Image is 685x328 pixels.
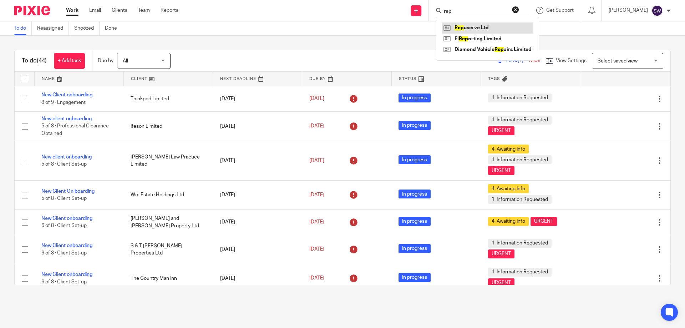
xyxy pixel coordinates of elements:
[41,189,95,194] a: New Client On boarding
[399,190,431,198] span: In progress
[556,58,587,63] span: View Settings
[14,21,32,35] a: To do
[488,77,500,81] span: Tags
[213,181,302,210] td: [DATE]
[529,58,541,63] a: Clear
[488,184,529,193] span: 4. Awaiting Info
[213,210,302,235] td: [DATE]
[41,279,87,284] span: 6 of 8 · Client Set-up
[488,195,552,204] span: 1. Information Requested
[488,155,552,164] span: 1. Information Requested
[309,158,324,163] span: [DATE]
[123,59,128,64] span: All
[123,210,213,235] td: [PERSON_NAME] and [PERSON_NAME] Property Ltd
[41,162,87,167] span: 5 of 8 · Client Set-up
[399,244,431,253] span: In progress
[309,219,324,224] span: [DATE]
[123,264,213,293] td: The Country Man Inn
[651,5,663,16] img: svg%3E
[506,58,529,63] span: Filter
[546,8,574,13] span: Get Support
[41,243,92,248] a: New Client onboarding
[123,235,213,264] td: S & T [PERSON_NAME] Properties Ltd
[488,278,514,287] span: URGENT
[309,247,324,252] span: [DATE]
[488,116,552,125] span: 1. Information Requested
[54,53,85,69] a: + Add task
[399,217,431,226] span: In progress
[14,6,50,15] img: Pixie
[41,100,86,105] span: 8 of 9 · Engagement
[105,21,122,35] a: Done
[41,92,92,97] a: New Client onboarding
[41,155,92,160] a: New client onboarding
[98,57,113,64] p: Due by
[112,7,127,14] a: Clients
[41,216,92,221] a: New Client onboarding
[488,166,514,175] span: URGENT
[488,94,552,102] span: 1. Information Requested
[488,145,529,153] span: 4. Awaiting Info
[309,96,324,101] span: [DATE]
[309,192,324,197] span: [DATE]
[213,86,302,111] td: [DATE]
[598,59,638,64] span: Select saved view
[161,7,178,14] a: Reports
[399,94,431,102] span: In progress
[488,239,552,248] span: 1. Information Requested
[213,235,302,264] td: [DATE]
[22,57,47,65] h1: To do
[213,141,302,181] td: [DATE]
[89,7,101,14] a: Email
[74,21,100,35] a: Snoozed
[213,111,302,141] td: [DATE]
[399,273,431,282] span: In progress
[518,58,523,63] span: (1)
[531,217,557,226] span: URGENT
[41,196,87,201] span: 5 of 8 · Client Set-up
[399,155,431,164] span: In progress
[399,121,431,130] span: In progress
[37,21,69,35] a: Reassigned
[123,181,213,210] td: Wm Estate Holdings Ltd
[488,217,529,226] span: 4. Awaiting Info
[443,9,507,15] input: Search
[41,272,92,277] a: New Client onboarding
[213,264,302,293] td: [DATE]
[512,6,519,13] button: Clear
[41,251,87,256] span: 6 of 8 · Client Set-up
[123,141,213,181] td: [PERSON_NAME] Law Practice Limited
[309,276,324,281] span: [DATE]
[609,7,648,14] p: [PERSON_NAME]
[41,223,87,228] span: 6 of 8 · Client Set-up
[41,124,109,136] span: 5 of 8 · Professional Clearance Obtained
[66,7,78,14] a: Work
[488,268,552,277] span: 1. Information Requested
[488,126,514,135] span: URGENT
[37,58,47,64] span: (44)
[488,249,514,258] span: URGENT
[138,7,150,14] a: Team
[123,86,213,111] td: Thinkpod Limited
[309,123,324,128] span: [DATE]
[41,116,92,121] a: New client onboarding
[123,111,213,141] td: Ifeson Limited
